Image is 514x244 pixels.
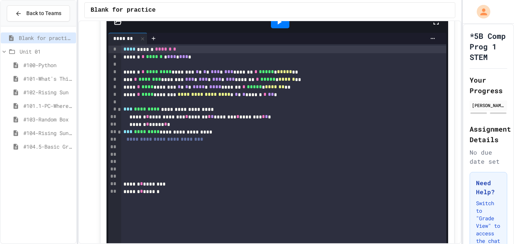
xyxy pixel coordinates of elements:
h2: Assignment Details [470,124,507,145]
h3: Need Help? [476,178,501,196]
span: #102-Rising Sun [23,88,73,96]
span: #104-Rising Sun Plus [23,129,73,137]
span: #103-Random Box [23,115,73,123]
span: #104.5-Basic Graphics Review [23,143,73,150]
span: Back to Teams [26,9,61,17]
span: #100-Python [23,61,73,69]
span: #101.1-PC-Where am I? [23,102,73,110]
span: Blank for practice [19,34,73,42]
button: Back to Teams [7,5,70,21]
div: No due date set [470,148,507,166]
h1: *5B Comp Prog 1 STEM [470,31,507,62]
span: #101-What's This ?? [23,75,73,83]
div: [PERSON_NAME] [472,102,505,109]
h2: Your Progress [470,75,507,96]
span: Blank for practice [91,6,156,15]
span: Unit 01 [20,48,73,55]
div: My Account [469,3,492,20]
